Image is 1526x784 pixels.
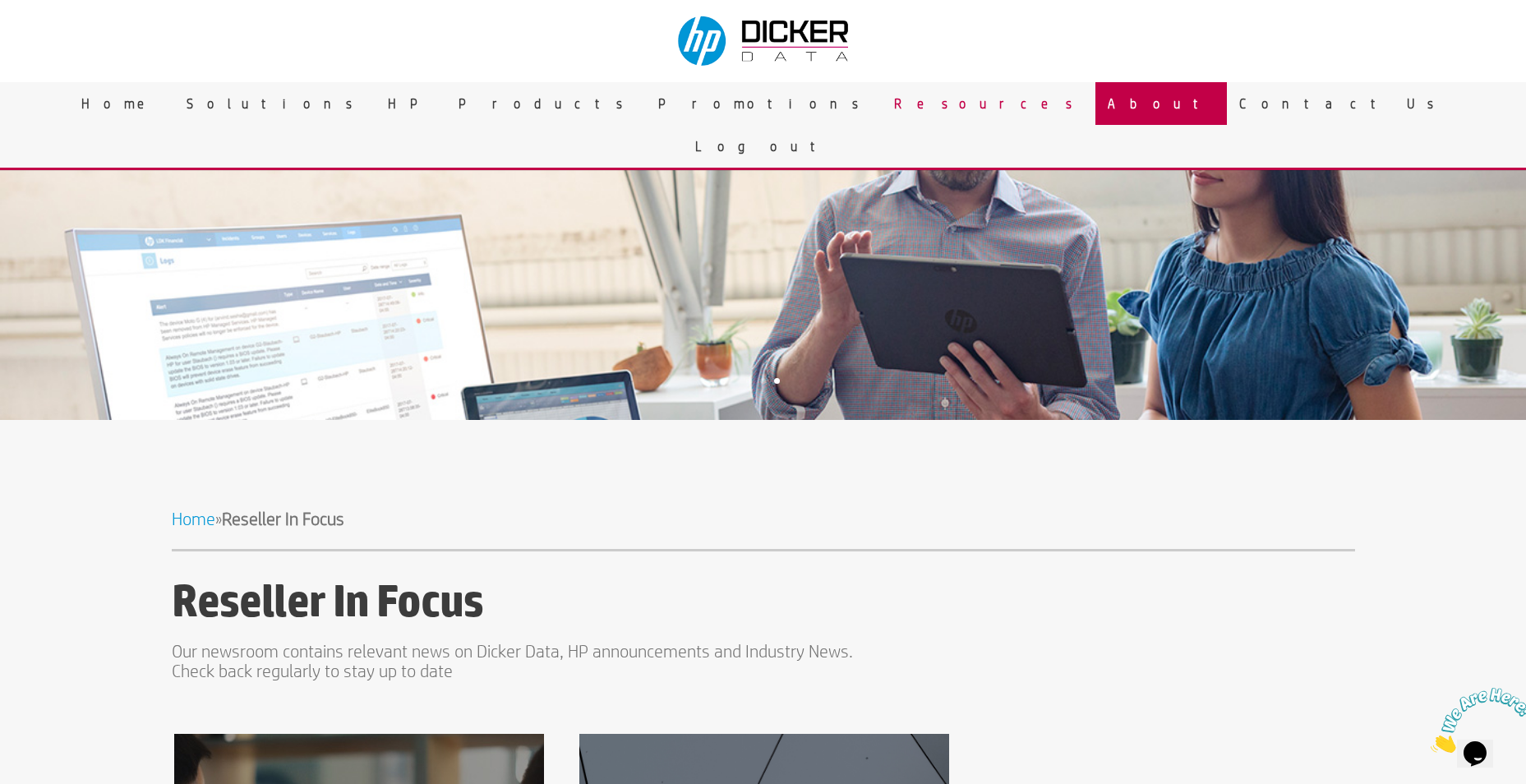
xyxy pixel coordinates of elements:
p: Our newsroom contains relevant news on Dicker Data, HP announcements and Industry News. Check bac... [172,641,882,680]
a: Solutions [174,82,376,125]
h3: Reseller In Focus [172,575,1355,634]
a: 2 [760,378,766,384]
a: Logout [683,125,844,168]
img: Chat attention grabber [7,7,108,71]
a: Resources [882,82,1095,125]
a: 1 [746,378,752,384]
span: » [172,509,344,528]
a: Home [172,509,215,528]
a: Promotions [646,82,882,125]
a: 3 [774,378,780,384]
iframe: chat widget [1424,681,1526,759]
a: Contact Us [1227,82,1457,125]
img: Dicker Data & HP [668,8,862,74]
a: About [1095,82,1227,125]
a: HP Products [376,82,646,125]
strong: Reseller In Focus [222,509,344,528]
a: Home [69,82,174,125]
